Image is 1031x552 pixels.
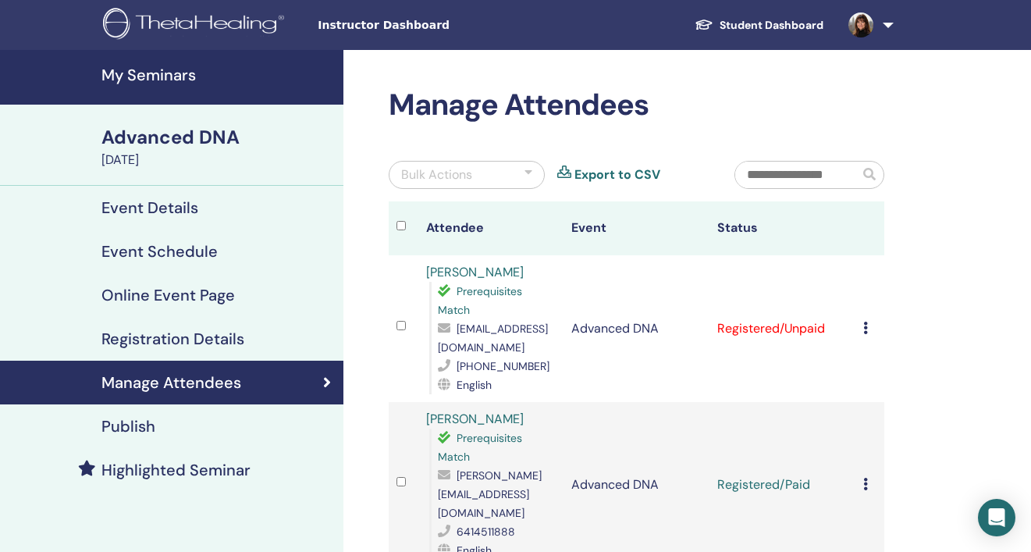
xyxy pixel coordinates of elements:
[438,284,522,317] span: Prerequisites Match
[563,255,709,402] td: Advanced DNA
[574,166,660,184] a: Export to CSV
[101,373,241,392] h4: Manage Attendees
[682,11,836,40] a: Student Dashboard
[101,417,155,436] h4: Publish
[709,201,855,255] th: Status
[101,286,235,304] h4: Online Event Page
[401,166,472,184] div: Bulk Actions
[457,359,549,373] span: [PHONE_NUMBER]
[101,242,218,261] h4: Event Schedule
[457,378,492,392] span: English
[318,17,552,34] span: Instructor Dashboard
[101,198,198,217] h4: Event Details
[426,411,524,427] a: [PERSON_NAME]
[563,201,709,255] th: Event
[101,124,334,151] div: Advanced DNA
[848,12,873,37] img: default.jpg
[695,18,713,31] img: graduation-cap-white.svg
[101,151,334,169] div: [DATE]
[978,499,1015,536] div: Open Intercom Messenger
[457,525,515,539] span: 6414511888
[438,322,548,354] span: [EMAIL_ADDRESS][DOMAIN_NAME]
[92,124,343,169] a: Advanced DNA[DATE]
[418,201,564,255] th: Attendee
[389,87,884,123] h2: Manage Attendees
[101,329,244,348] h4: Registration Details
[101,461,251,479] h4: Highlighted Seminar
[426,264,524,280] a: [PERSON_NAME]
[103,8,290,43] img: logo.png
[101,66,334,84] h4: My Seminars
[438,468,542,520] span: [PERSON_NAME][EMAIL_ADDRESS][DOMAIN_NAME]
[438,431,522,464] span: Prerequisites Match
